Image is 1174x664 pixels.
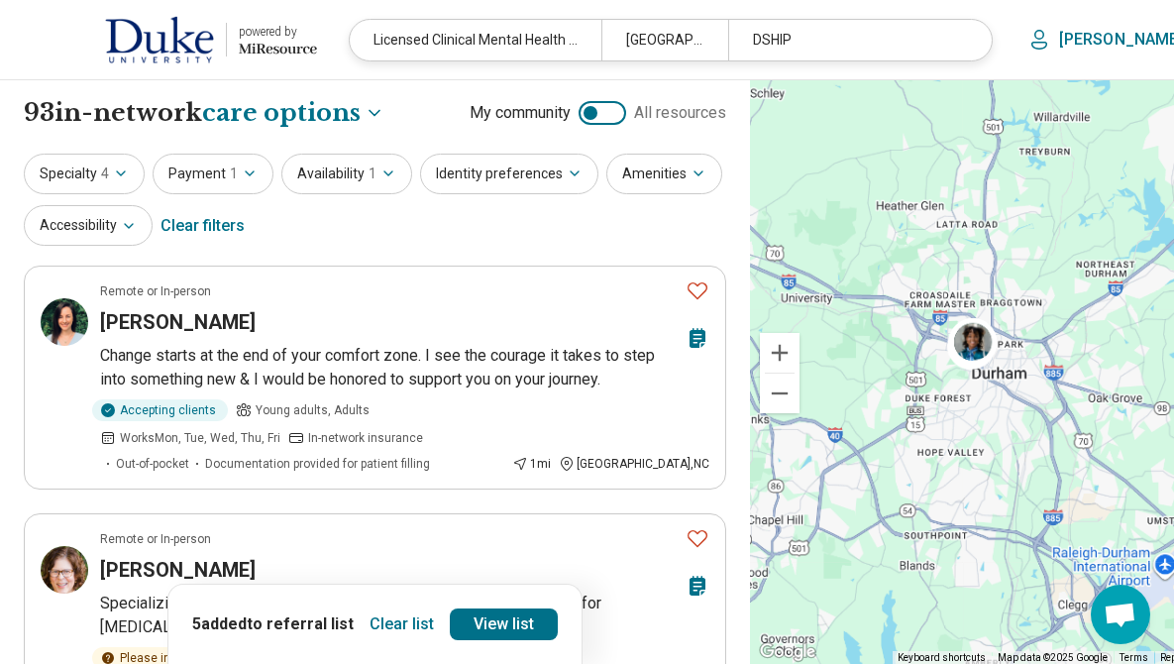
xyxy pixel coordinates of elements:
[202,96,384,130] button: Care options
[634,101,726,125] span: All resources
[24,205,153,246] button: Accessibility
[350,20,601,60] div: Licensed Clinical Mental Health Counselor (LCMHC), Licensed Clinical Social Worker (LCSW), [MEDIC...
[100,308,256,336] h3: [PERSON_NAME]
[678,518,717,559] button: Favorite
[230,164,238,184] span: 1
[24,96,384,130] h1: 93 in-network
[678,271,717,311] button: Favorite
[947,322,995,370] div: 3
[512,455,551,473] div: 1 mi
[308,429,423,447] span: In-network insurance
[92,399,228,421] div: Accepting clients
[120,429,280,447] span: Works Mon, Tue, Wed, Thu, Fri
[369,164,376,184] span: 1
[728,20,980,60] div: DSHIP
[760,333,800,373] button: Zoom in
[100,530,211,548] p: Remote or In-person
[160,202,245,250] div: Clear filters
[100,592,709,639] p: Specializing in the treatment of undergraduate and graduate students for [MEDICAL_DATA] and ADHD/...
[256,401,370,419] span: Young adults, Adults
[470,101,571,125] span: My community
[1091,585,1150,644] a: Open chat
[105,16,214,63] img: Duke University
[192,612,354,636] p: 5 added
[247,614,354,633] span: to referral list
[205,455,430,473] span: Documentation provided for patient filling
[998,652,1108,663] span: Map data ©2025 Google
[100,282,211,300] p: Remote or In-person
[153,154,273,194] button: Payment1
[420,154,598,194] button: Identity preferences
[202,96,361,130] span: care options
[32,16,317,63] a: Duke Universitypowered by
[559,455,709,473] div: [GEOGRAPHIC_DATA] , NC
[116,455,189,473] span: Out-of-pocket
[450,609,558,640] a: View list
[100,344,709,391] p: Change starts at the end of your comfort zone. I see the courage it takes to step into something ...
[239,23,317,41] div: powered by
[100,556,256,584] h3: [PERSON_NAME]
[606,154,722,194] button: Amenities
[1120,652,1148,663] a: Terms
[601,20,727,60] div: [GEOGRAPHIC_DATA], [GEOGRAPHIC_DATA]
[760,374,800,413] button: Zoom out
[281,154,412,194] button: Availability1
[101,164,109,184] span: 4
[24,154,145,194] button: Specialty4
[362,609,442,640] button: Clear list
